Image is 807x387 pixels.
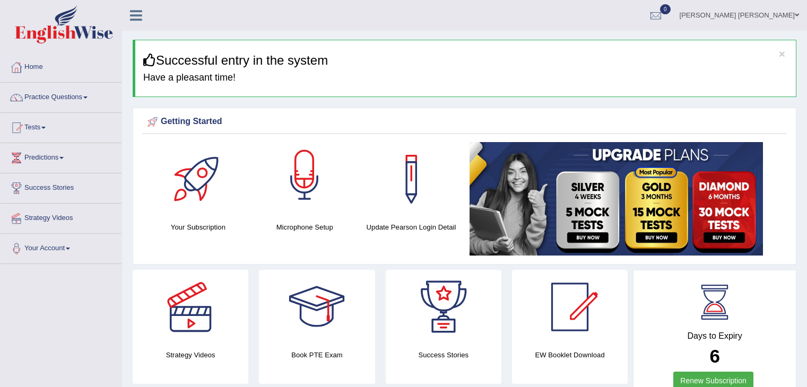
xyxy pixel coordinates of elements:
a: Success Stories [1,173,122,200]
a: Practice Questions [1,83,122,109]
h4: Success Stories [386,349,501,360]
div: Getting Started [145,114,784,130]
span: 0 [660,4,671,14]
a: Tests [1,113,122,139]
h4: Update Pearson Login Detail [363,222,459,233]
a: Your Account [1,234,122,260]
img: small5.jpg [470,142,763,256]
a: Predictions [1,143,122,170]
button: × [779,48,785,59]
h4: Strategy Videos [133,349,248,360]
h3: Successful entry in the system [143,54,788,67]
h4: Have a pleasant time! [143,73,788,83]
h4: Days to Expiry [645,331,784,341]
h4: Your Subscription [150,222,246,233]
h4: EW Booklet Download [512,349,628,360]
b: 6 [709,346,719,366]
a: Home [1,52,122,79]
a: Strategy Videos [1,204,122,230]
h4: Book PTE Exam [259,349,375,360]
h4: Microphone Setup [257,222,353,233]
